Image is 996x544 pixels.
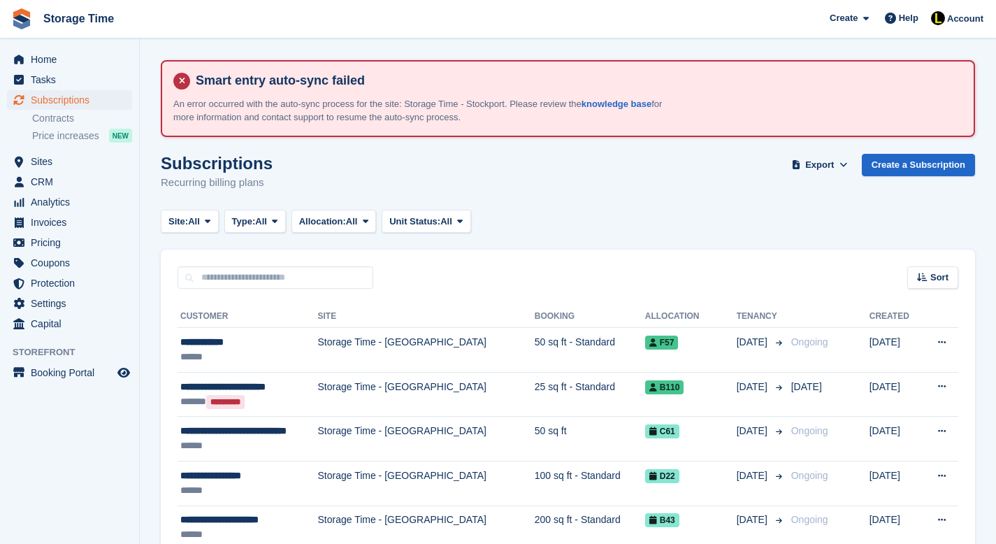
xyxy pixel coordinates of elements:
[7,192,132,212] a: menu
[737,513,770,527] span: [DATE]
[869,306,921,328] th: Created
[899,11,918,25] span: Help
[645,336,679,350] span: F57
[11,8,32,29] img: stora-icon-8386f47178a22dfd0bd8f6a31ec36ba5ce8667c1dd55bd0f319d3a0aa187defe.svg
[869,328,921,373] td: [DATE]
[869,417,921,461] td: [DATE]
[31,192,115,212] span: Analytics
[645,424,679,438] span: C61
[7,273,132,293] a: menu
[346,215,358,229] span: All
[7,152,132,171] a: menu
[161,175,273,191] p: Recurring billing plans
[930,271,948,285] span: Sort
[178,306,317,328] th: Customer
[382,210,470,233] button: Unit Status: All
[31,50,115,69] span: Home
[931,11,945,25] img: Laaibah Sarwar
[805,158,834,172] span: Export
[232,215,256,229] span: Type:
[31,70,115,90] span: Tasks
[7,233,132,252] a: menu
[869,461,921,506] td: [DATE]
[173,97,663,124] p: An error occurred with the auto-sync process for the site: Storage Time - Stockport. Please revie...
[190,73,962,89] h4: Smart entry auto-sync failed
[38,7,120,30] a: Storage Time
[7,294,132,313] a: menu
[31,152,115,171] span: Sites
[737,335,770,350] span: [DATE]
[317,417,534,461] td: Storage Time - [GEOGRAPHIC_DATA]
[7,213,132,232] a: menu
[645,513,679,527] span: B43
[317,328,534,373] td: Storage Time - [GEOGRAPHIC_DATA]
[31,294,115,313] span: Settings
[32,129,99,143] span: Price increases
[535,417,645,461] td: 50 sq ft
[645,380,684,394] span: B110
[291,210,377,233] button: Allocation: All
[947,12,983,26] span: Account
[32,112,132,125] a: Contracts
[440,215,452,229] span: All
[31,213,115,232] span: Invoices
[317,306,534,328] th: Site
[535,306,645,328] th: Booking
[645,469,679,483] span: D22
[115,364,132,381] a: Preview store
[582,99,651,109] a: knowledge base
[830,11,858,25] span: Create
[317,372,534,417] td: Storage Time - [GEOGRAPHIC_DATA]
[31,253,115,273] span: Coupons
[317,461,534,506] td: Storage Time - [GEOGRAPHIC_DATA]
[869,372,921,417] td: [DATE]
[737,380,770,394] span: [DATE]
[161,154,273,173] h1: Subscriptions
[255,215,267,229] span: All
[535,461,645,506] td: 100 sq ft - Standard
[791,470,828,481] span: Ongoing
[7,172,132,192] a: menu
[7,363,132,382] a: menu
[32,128,132,143] a: Price increases NEW
[535,328,645,373] td: 50 sq ft - Standard
[299,215,346,229] span: Allocation:
[31,90,115,110] span: Subscriptions
[791,381,822,392] span: [DATE]
[13,345,139,359] span: Storefront
[789,154,851,177] button: Export
[7,253,132,273] a: menu
[109,129,132,143] div: NEW
[31,273,115,293] span: Protection
[7,90,132,110] a: menu
[791,514,828,525] span: Ongoing
[737,424,770,438] span: [DATE]
[188,215,200,229] span: All
[168,215,188,229] span: Site:
[7,70,132,90] a: menu
[535,372,645,417] td: 25 sq ft - Standard
[389,215,440,229] span: Unit Status:
[791,425,828,436] span: Ongoing
[862,154,975,177] a: Create a Subscription
[737,468,770,483] span: [DATE]
[224,210,286,233] button: Type: All
[737,306,786,328] th: Tenancy
[31,233,115,252] span: Pricing
[7,314,132,334] a: menu
[645,306,737,328] th: Allocation
[31,172,115,192] span: CRM
[161,210,219,233] button: Site: All
[791,336,828,348] span: Ongoing
[31,314,115,334] span: Capital
[7,50,132,69] a: menu
[31,363,115,382] span: Booking Portal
